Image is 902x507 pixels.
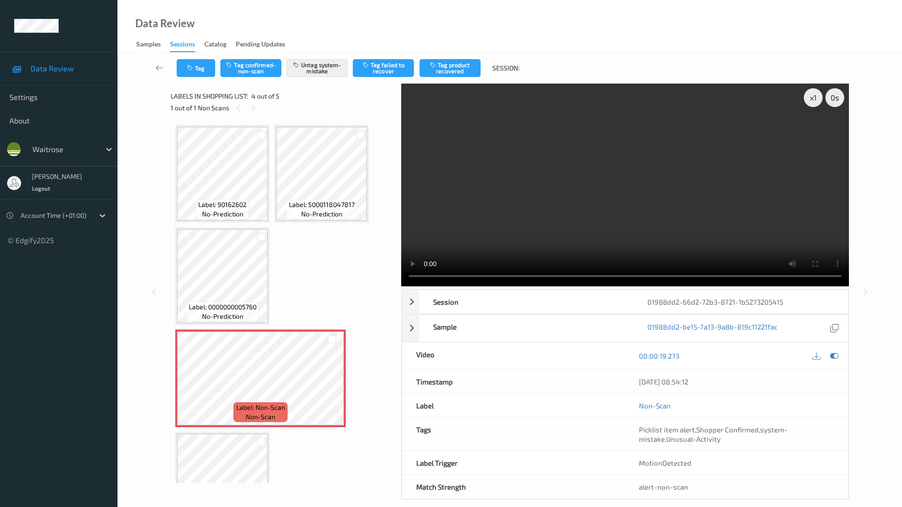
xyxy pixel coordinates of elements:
div: 1 out of 1 Non Scans [171,102,395,114]
div: Label Trigger [402,451,625,475]
a: Pending Updates [236,38,295,51]
span: Session: [492,63,520,73]
div: Catalog [204,39,226,51]
button: Tag product recovered [420,59,481,77]
a: Samples [136,38,170,51]
a: 01988dd2-be15-7a13-9a8b-819c11221fac [647,322,778,335]
div: 0 s [825,88,844,107]
div: Session [419,290,634,314]
div: MotionDetected [625,451,848,475]
div: Session01988dd2-66d2-72b3-8721-1b5273205415 [402,290,848,314]
button: Tag confirmed-non-scan [220,59,281,77]
div: Video [402,343,625,369]
a: Non-Scan [639,401,671,410]
span: Shopper Confirmed [696,425,759,434]
span: Unusual-Activity [666,435,721,443]
div: Tags [402,418,625,451]
div: 01988dd2-66d2-72b3-8721-1b5273205415 [633,290,848,314]
div: Sample01988dd2-be15-7a13-9a8b-819c11221fac [402,315,848,342]
button: Untag system-mistake [287,59,348,77]
a: 00:00:19.273 [639,351,679,361]
span: Picklist item alert [639,425,695,434]
span: Label: 0000000005760 [189,302,257,312]
div: Match Strength [402,475,625,499]
span: non-scan [246,412,275,422]
span: no-prediction [202,312,243,321]
div: Label [402,394,625,417]
span: system-mistake [639,425,787,443]
div: Sample [419,315,634,342]
button: Tag failed to recover [353,59,414,77]
span: 4 out of 5 [251,92,280,101]
div: Data Review [135,19,194,28]
div: x 1 [804,88,823,107]
div: Sessions [170,39,195,52]
span: no-prediction [301,209,342,219]
span: Label: Non-Scan [236,403,285,412]
span: Labels in shopping list: [171,92,248,101]
div: Pending Updates [236,39,285,51]
span: Label: 90162602 [198,200,247,209]
div: [DATE] 08:54:12 [639,377,834,386]
div: Samples [136,39,161,51]
button: Tag [177,59,215,77]
a: Sessions [170,38,204,52]
div: alert-non-scan [639,482,834,492]
span: no-prediction [202,209,243,219]
span: , , , [639,425,787,443]
span: Label: 5000118047817 [289,200,355,209]
a: Catalog [204,38,236,51]
div: Timestamp [402,370,625,393]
